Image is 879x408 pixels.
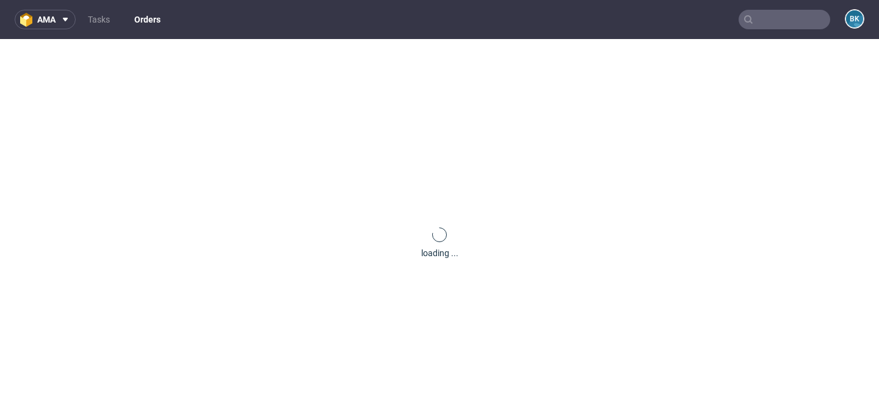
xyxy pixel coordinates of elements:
figcaption: BK [846,10,863,27]
span: ama [37,15,56,24]
a: Orders [127,10,168,29]
button: ama [15,10,76,29]
img: logo [20,13,37,27]
div: loading ... [421,247,458,259]
a: Tasks [81,10,117,29]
